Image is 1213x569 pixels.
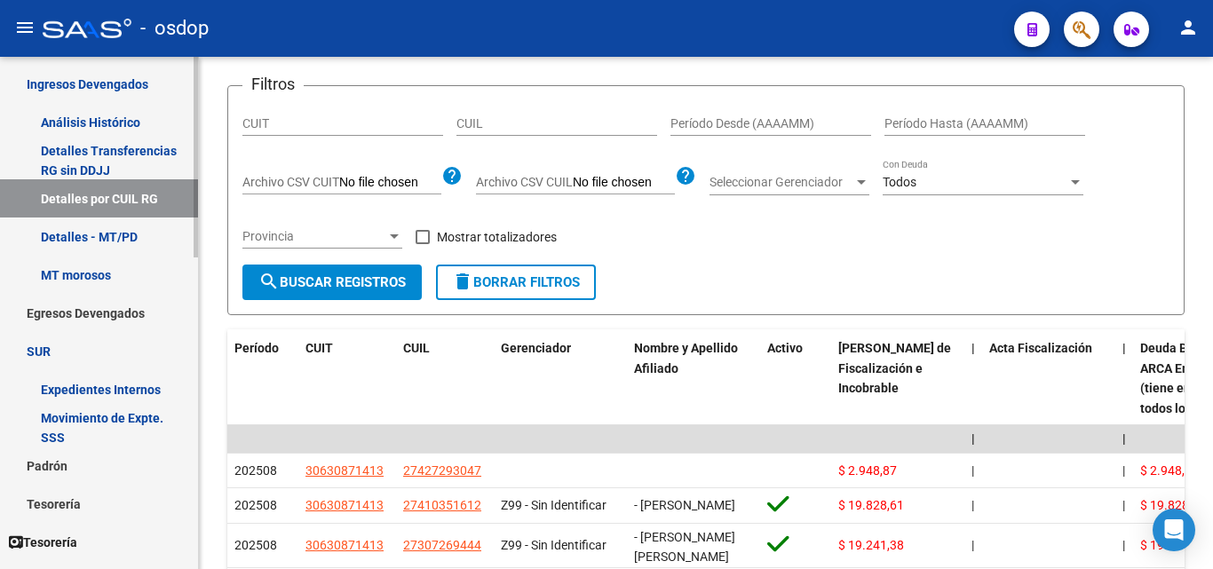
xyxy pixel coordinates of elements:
mat-icon: search [258,271,280,292]
datatable-header-cell: Nombre y Apellido Afiliado [627,329,760,428]
span: $ 19.241,38 [838,538,904,552]
datatable-header-cell: | [964,329,982,428]
datatable-header-cell: Gerenciador [494,329,627,428]
span: CUIT [305,341,333,355]
span: $ 19.828,61 [1140,498,1206,512]
span: Buscar Registros [258,274,406,290]
input: Archivo CSV CUIL [573,175,675,191]
span: Z99 - Sin Identificar [501,538,606,552]
datatable-header-cell: CUIL [396,329,494,428]
span: Nombre y Apellido Afiliado [634,341,738,375]
span: $ 19.241,38 [1140,538,1206,552]
span: Seleccionar Gerenciador [710,175,853,190]
span: 202508 [234,463,277,478]
span: 30630871413 [305,538,384,552]
datatable-header-cell: Período [227,329,298,428]
div: Open Intercom Messenger [1153,509,1195,551]
span: | [971,431,975,446]
mat-icon: help [675,165,696,186]
span: Mostrar totalizadores [437,226,557,248]
span: Z99 - Sin Identificar [501,498,606,512]
span: Período [234,341,279,355]
span: 27427293047 [403,463,481,478]
datatable-header-cell: CUIT [298,329,396,428]
span: Provincia [242,229,386,244]
span: Todos [883,175,916,189]
span: $ 2.948,87 [1140,463,1199,478]
datatable-header-cell: Deuda Bruta Neto de Fiscalización e Incobrable [831,329,964,428]
mat-icon: delete [452,271,473,292]
button: Buscar Registros [242,265,422,300]
span: | [1122,463,1125,478]
datatable-header-cell: Acta Fiscalización [982,329,1115,428]
mat-icon: menu [14,17,36,38]
mat-icon: help [441,165,463,186]
datatable-header-cell: Activo [760,329,831,428]
span: | [971,498,974,512]
span: 27410351612 [403,498,481,512]
span: 30630871413 [305,463,384,478]
datatable-header-cell: | [1115,329,1133,428]
span: Acta Fiscalización [989,341,1092,355]
span: | [1122,431,1126,446]
span: 27307269444 [403,538,481,552]
span: | [971,341,975,355]
span: [PERSON_NAME] de Fiscalización e Incobrable [838,341,951,396]
span: 202508 [234,538,277,552]
span: Archivo CSV CUIT [242,175,339,189]
span: Archivo CSV CUIL [476,175,573,189]
input: Archivo CSV CUIT [339,175,441,191]
span: | [1122,498,1125,512]
span: 30630871413 [305,498,384,512]
span: | [971,463,974,478]
span: 202508 [234,498,277,512]
span: $ 19.828,61 [838,498,904,512]
span: - [PERSON_NAME] [634,498,735,512]
span: Gerenciador [501,341,571,355]
span: $ 2.948,87 [838,463,897,478]
span: | [1122,538,1125,552]
span: | [971,538,974,552]
h3: Filtros [242,72,304,97]
span: - osdop [140,9,209,48]
button: Borrar Filtros [436,265,596,300]
span: | [1122,341,1126,355]
span: Borrar Filtros [452,274,580,290]
span: Activo [767,341,803,355]
span: CUIL [403,341,430,355]
span: - [PERSON_NAME] [PERSON_NAME] [634,530,735,565]
mat-icon: person [1177,17,1199,38]
span: Tesorería [9,533,77,552]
